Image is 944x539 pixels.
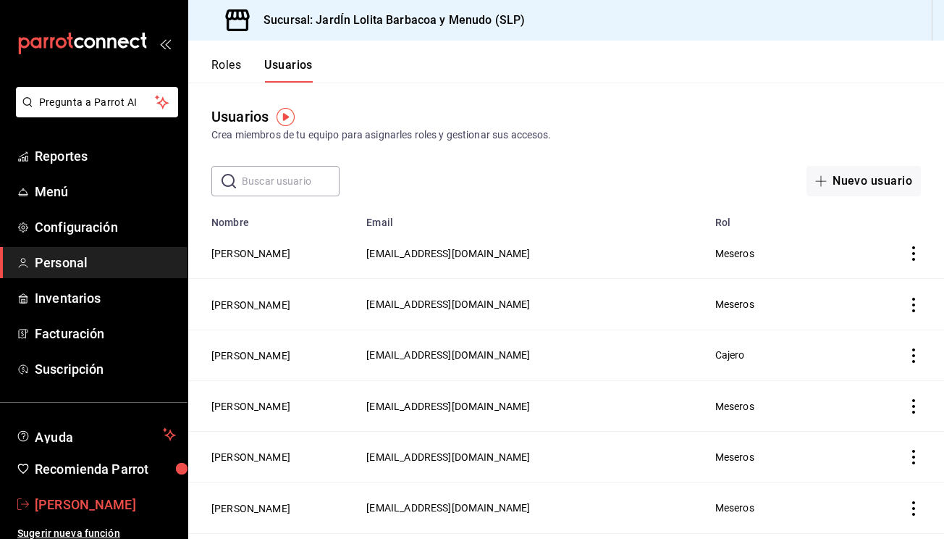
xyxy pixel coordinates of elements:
button: actions [906,399,921,414]
span: Personal [35,253,176,272]
button: [PERSON_NAME] [211,298,290,312]
button: actions [906,450,921,464]
button: Pregunta a Parrot AI [16,87,178,117]
h3: Sucursal: JardÍn Lolita Barbacoa y Menudo (SLP) [252,12,525,29]
button: Roles [211,58,241,83]
span: Cajero [715,349,745,361]
th: Email [358,208,706,228]
th: Rol [707,208,873,228]
button: open_drawer_menu [159,38,171,49]
span: Meseros [715,451,754,463]
button: Nuevo usuario [806,166,921,196]
span: Suscripción [35,359,176,379]
button: [PERSON_NAME] [211,501,290,516]
span: Meseros [715,502,754,514]
th: Nombre [188,208,358,228]
span: Inventarios [35,288,176,308]
span: Meseros [715,248,754,259]
div: Usuarios [211,106,269,128]
span: [EMAIL_ADDRESS][DOMAIN_NAME] [366,248,530,259]
span: [EMAIL_ADDRESS][DOMAIN_NAME] [366,451,530,463]
span: [EMAIL_ADDRESS][DOMAIN_NAME] [366,349,530,361]
div: navigation tabs [211,58,313,83]
a: Pregunta a Parrot AI [10,105,178,120]
span: [EMAIL_ADDRESS][DOMAIN_NAME] [366,401,530,412]
div: Crea miembros de tu equipo para asignarles roles y gestionar sus accesos. [211,128,921,143]
button: [PERSON_NAME] [211,246,290,261]
button: [PERSON_NAME] [211,348,290,363]
button: actions [906,501,921,516]
button: [PERSON_NAME] [211,450,290,464]
span: Configuración [35,217,176,237]
span: Recomienda Parrot [35,459,176,479]
span: Meseros [715,298,754,310]
input: Buscar usuario [242,167,340,196]
button: Usuarios [264,58,313,83]
button: actions [906,298,921,312]
span: [PERSON_NAME] [35,495,176,514]
span: Facturación [35,324,176,343]
span: Pregunta a Parrot AI [39,95,156,110]
span: [EMAIL_ADDRESS][DOMAIN_NAME] [366,502,530,514]
span: [EMAIL_ADDRESS][DOMAIN_NAME] [366,298,530,310]
span: Reportes [35,146,176,166]
span: Menú [35,182,176,201]
img: Tooltip marker [277,108,295,126]
span: Ayuda [35,426,157,443]
button: actions [906,246,921,261]
span: Meseros [715,401,754,412]
button: actions [906,348,921,363]
button: [PERSON_NAME] [211,399,290,414]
